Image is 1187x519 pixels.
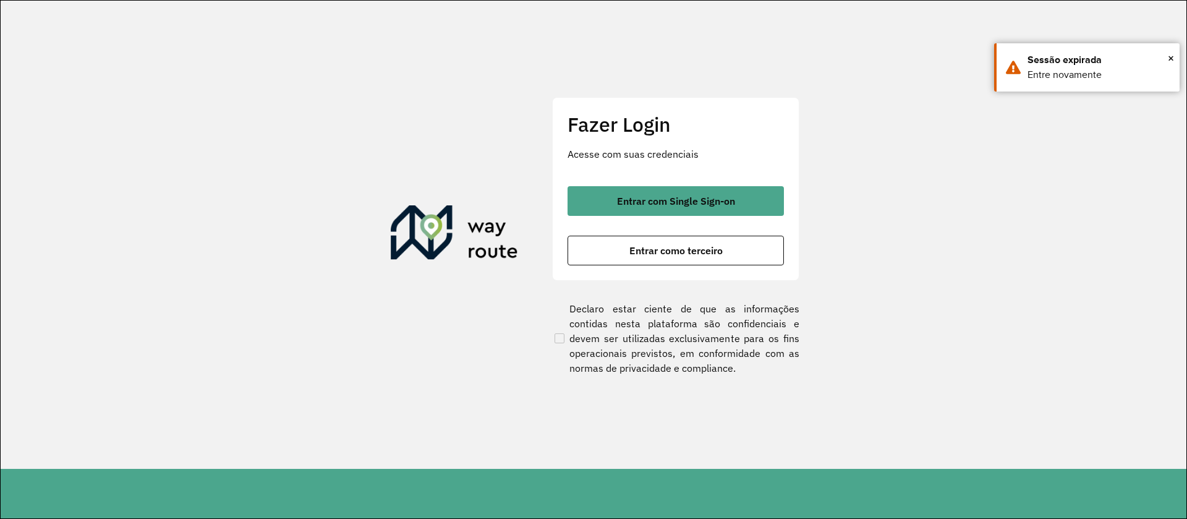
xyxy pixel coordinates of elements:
p: Acesse com suas credenciais [568,147,784,161]
div: Entre novamente [1027,67,1170,82]
h2: Fazer Login [568,113,784,136]
span: × [1168,49,1174,67]
button: button [568,186,784,216]
button: Close [1168,49,1174,67]
img: Roteirizador AmbevTech [391,205,518,265]
label: Declaro estar ciente de que as informações contidas nesta plataforma são confidenciais e devem se... [552,301,799,375]
button: button [568,236,784,265]
span: Entrar como terceiro [629,246,723,255]
div: Sessão expirada [1027,53,1170,67]
span: Entrar com Single Sign-on [617,196,735,206]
